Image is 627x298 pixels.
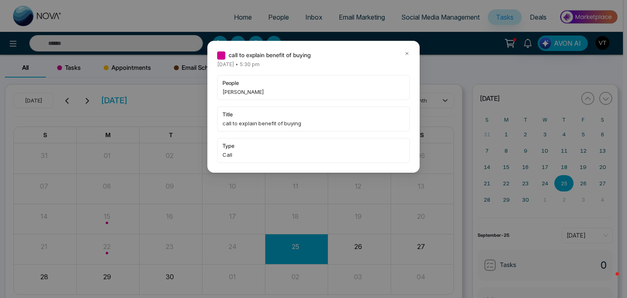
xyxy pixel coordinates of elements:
span: [DATE] • 5:30 pm [217,61,260,67]
span: people [222,79,405,87]
span: [PERSON_NAME] [222,88,405,96]
span: call to explain benefit of buying [229,51,311,60]
iframe: Intercom live chat [599,270,619,290]
span: Call [222,151,405,159]
span: type [222,142,405,150]
span: title [222,110,405,118]
span: call to explain benefit of buying [222,119,405,127]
